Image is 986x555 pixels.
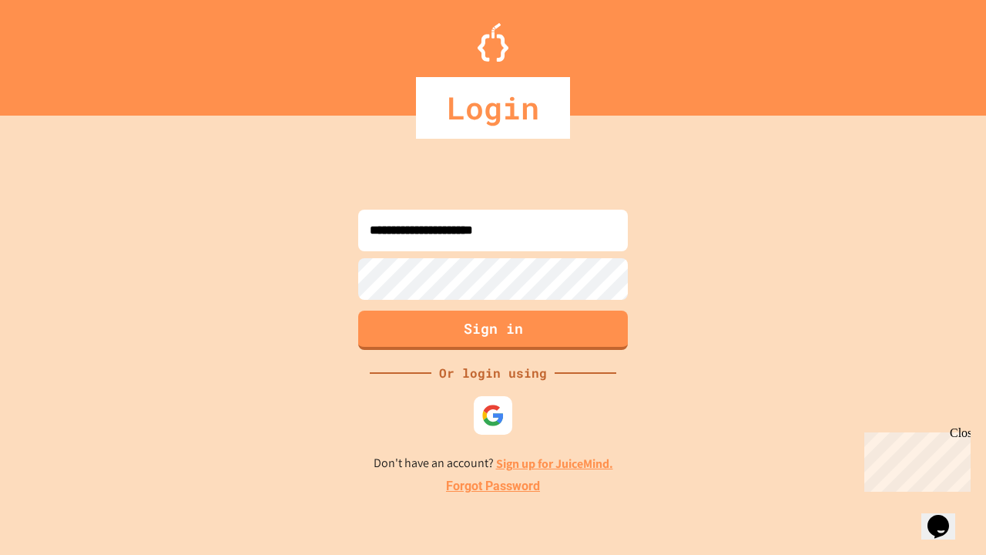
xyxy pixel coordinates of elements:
div: Or login using [431,364,555,382]
div: Login [416,77,570,139]
iframe: chat widget [858,426,971,492]
iframe: chat widget [921,493,971,540]
a: Forgot Password [446,477,540,496]
div: Chat with us now!Close [6,6,106,98]
img: Logo.svg [478,23,508,62]
button: Sign in [358,311,628,350]
img: google-icon.svg [481,404,505,427]
a: Sign up for JuiceMind. [496,456,613,472]
p: Don't have an account? [374,454,613,473]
